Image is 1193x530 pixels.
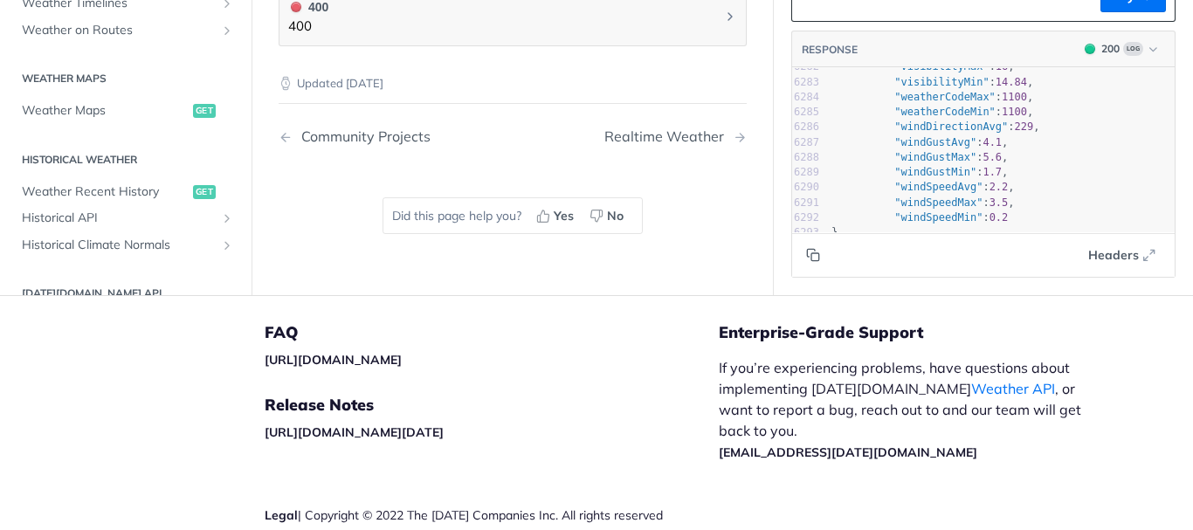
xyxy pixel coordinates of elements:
[1002,106,1027,118] span: 1100
[279,111,747,162] nav: Pagination Controls
[996,61,1008,73] span: 16
[990,196,1009,209] span: 3.5
[265,395,719,416] h5: Release Notes
[1123,42,1143,56] span: Log
[792,120,819,135] div: 6286
[1076,40,1166,58] button: 200200Log
[265,322,719,343] h5: FAQ
[996,76,1027,88] span: 14.84
[831,166,1008,178] span: : ,
[831,76,1033,88] span: : ,
[831,91,1033,103] span: : ,
[604,128,747,145] a: Next Page: Realtime Weather
[1101,41,1120,57] div: 200
[894,91,996,103] span: "weatherCodeMax"
[13,286,238,302] h2: [DATE][DOMAIN_NAME] API
[293,128,431,145] div: Community Projects
[792,90,819,105] div: 6284
[792,135,819,150] div: 6287
[554,207,574,225] span: Yes
[13,152,238,168] h2: Historical Weather
[971,380,1055,397] a: Weather API
[279,75,747,93] p: Updated [DATE]
[831,121,1040,134] span: : ,
[13,179,238,205] a: Weather Recent Historyget
[1015,121,1034,134] span: 229
[22,210,216,227] span: Historical API
[894,121,1008,134] span: "windDirectionAvg"
[894,211,983,224] span: "windSpeedMin"
[831,196,1015,209] span: : ,
[1088,246,1139,265] span: Headers
[13,71,238,86] h2: Weather Maps
[265,424,444,440] a: [URL][DOMAIN_NAME][DATE]
[220,211,234,225] button: Show subpages for Historical API
[894,76,989,88] span: "visibilityMin"
[1085,44,1095,54] span: 200
[894,196,983,209] span: "windSpeedMax"
[792,181,819,196] div: 6290
[279,128,479,145] a: Previous Page: Community Projects
[22,22,216,39] span: Weather on Routes
[792,225,819,240] div: 6293
[983,166,1002,178] span: 1.7
[265,352,402,368] a: [URL][DOMAIN_NAME]
[13,232,238,258] a: Historical Climate NormalsShow subpages for Historical Climate Normals
[530,203,583,229] button: Yes
[265,507,298,523] a: Legal
[831,211,1008,224] span: :
[220,238,234,252] button: Show subpages for Historical Climate Normals
[792,196,819,210] div: 6291
[719,357,1100,462] p: If you’re experiencing problems, have questions about implementing [DATE][DOMAIN_NAME] , or want ...
[983,151,1002,163] span: 5.6
[831,61,1015,73] span: : ,
[193,185,216,199] span: get
[265,506,719,524] div: | Copyright © 2022 The [DATE] Companies Inc. All rights reserved
[383,197,643,234] div: Did this page help you?
[792,105,819,120] div: 6285
[831,182,1015,194] span: : ,
[894,106,996,118] span: "weatherCodeMin"
[22,237,216,254] span: Historical Climate Normals
[831,151,1008,163] span: : ,
[792,210,819,225] div: 6292
[831,226,838,238] span: }
[831,106,1033,118] span: : ,
[288,17,328,37] p: 400
[792,150,819,165] div: 6288
[983,136,1002,148] span: 4.1
[792,75,819,90] div: 6283
[583,203,633,229] button: No
[22,102,189,120] span: Weather Maps
[894,182,983,194] span: "windSpeedAvg"
[291,2,301,12] span: 400
[13,205,238,231] a: Historical APIShow subpages for Historical API
[1079,242,1166,268] button: Headers
[193,104,216,118] span: get
[990,182,1009,194] span: 2.2
[894,61,989,73] span: "visibilityMax"
[604,128,733,145] div: Realtime Weather
[723,10,737,24] svg: Chevron
[792,165,819,180] div: 6289
[894,151,976,163] span: "windGustMax"
[1002,91,1027,103] span: 1100
[607,207,624,225] span: No
[801,242,825,268] button: Copy to clipboard
[719,322,1127,343] h5: Enterprise-Grade Support
[894,136,976,148] span: "windGustAvg"
[22,183,189,201] span: Weather Recent History
[990,211,1009,224] span: 0.2
[719,444,977,460] a: [EMAIL_ADDRESS][DATE][DOMAIN_NAME]
[801,41,859,59] button: RESPONSE
[13,98,238,124] a: Weather Mapsget
[894,166,976,178] span: "windGustMin"
[831,136,1008,148] span: : ,
[220,24,234,38] button: Show subpages for Weather on Routes
[13,17,238,44] a: Weather on RoutesShow subpages for Weather on Routes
